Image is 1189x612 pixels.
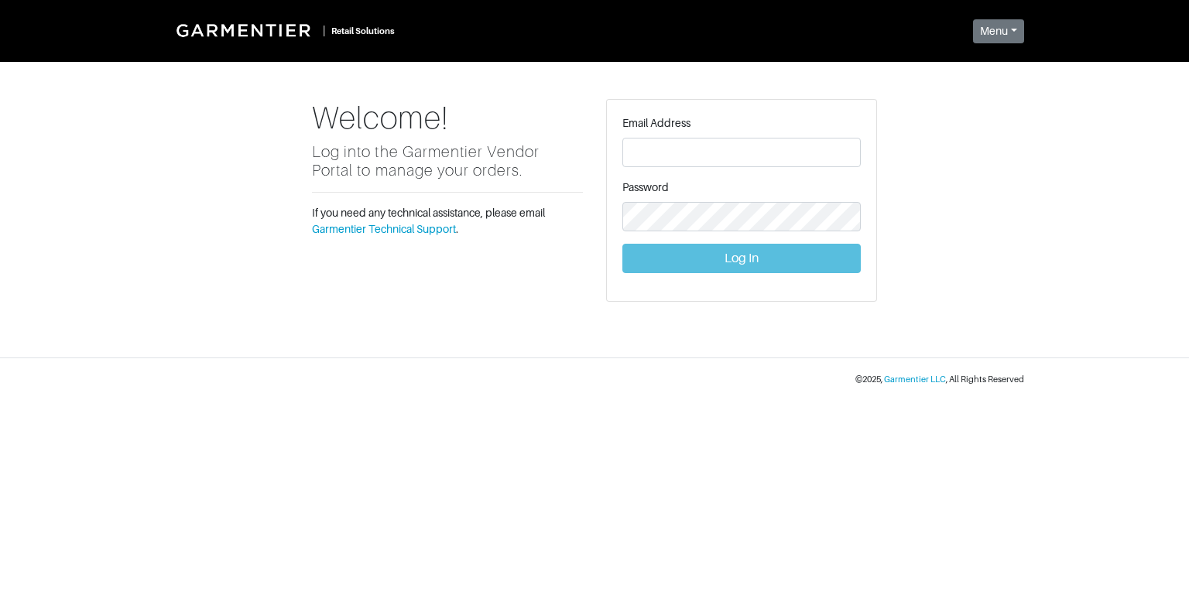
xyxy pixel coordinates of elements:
a: Garmentier LLC [884,374,946,384]
small: Retail Solutions [331,26,395,36]
a: |Retail Solutions [165,12,401,48]
img: Garmentier [168,15,323,45]
a: Garmentier Technical Support [312,223,456,235]
label: Password [622,179,669,196]
h5: Log into the Garmentier Vendor Portal to manage your orders. [312,142,583,179]
div: | [323,22,325,39]
h1: Welcome! [312,99,583,136]
small: © 2025 , , All Rights Reserved [855,374,1024,384]
label: Email Address [622,115,690,132]
button: Log In [622,244,861,273]
p: If you need any technical assistance, please email . [312,205,583,238]
button: Menu [973,19,1024,43]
